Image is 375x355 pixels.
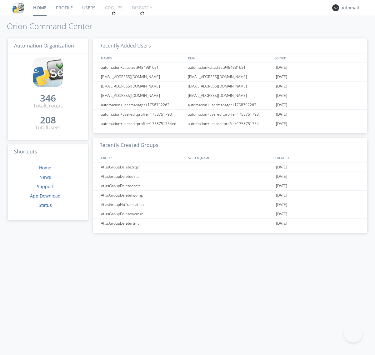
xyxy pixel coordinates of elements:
a: Status [39,202,52,208]
img: spin.svg [140,11,144,16]
div: AtlasGroupDeletewcmah [99,209,186,218]
div: AtlasGroupDeleteezqtt [99,181,186,190]
span: [DATE] [276,91,287,100]
div: automation+usereditprofile+1758751793 [99,110,186,119]
a: Support [37,183,54,189]
a: 346 [40,95,56,102]
div: automation+usermanager+1758752262 [99,100,186,109]
a: automation+usereditprofile+1758751754editedautomation+usereditprofile+1758751754automation+usered... [93,119,367,128]
div: NAMES [99,53,185,62]
div: 208 [40,117,56,123]
div: SYSTEM_NAME [187,153,274,162]
a: automation+atlastest9484981651automation+atlastest9484981651[DATE] [93,63,367,72]
div: automation+usereditprofile+1758751754 [186,119,274,128]
img: cddb5a64eb264b2086981ab96f4c1ba7 [12,2,24,13]
span: [DATE] [276,72,287,82]
div: AtlasGroupNoTranslation [99,200,186,209]
a: automation+usermanager+1758752262automation+usermanager+1758752262[DATE] [93,100,367,110]
span: [DATE] [276,110,287,119]
div: [EMAIL_ADDRESS][DOMAIN_NAME] [186,72,274,81]
div: automation+atlas0033 [341,5,364,11]
div: [EMAIL_ADDRESS][DOMAIN_NAME] [99,72,186,81]
div: [EMAIL_ADDRESS][DOMAIN_NAME] [186,91,274,100]
img: cddb5a64eb264b2086981ab96f4c1ba7 [33,57,63,87]
div: automation+atlastest9484981651 [99,63,186,72]
span: [DATE] [276,191,287,200]
a: automation+usereditprofile+1758751793automation+usereditprofile+1758751793[DATE] [93,110,367,119]
div: [EMAIL_ADDRESS][DOMAIN_NAME] [186,82,274,91]
div: 346 [40,95,56,101]
h3: Shortcuts [8,144,88,160]
a: [EMAIL_ADDRESS][DOMAIN_NAME][EMAIL_ADDRESS][DOMAIN_NAME][DATE] [93,91,367,100]
h3: Recently Added Users [93,38,367,54]
div: JOINED [274,53,361,62]
span: [DATE] [276,82,287,91]
div: automation+usereditprofile+1758751793 [186,110,274,119]
div: AtlasGroupDeleteeeiar [99,172,186,181]
a: AtlasGroupDeletertmcn[DATE] [93,219,367,228]
img: spin.svg [112,11,116,16]
a: News [39,174,51,180]
span: Automation Organization [14,42,74,49]
a: Home [39,165,51,171]
span: [DATE] [276,172,287,181]
iframe: Toggle Customer Support [344,324,362,342]
span: [DATE] [276,181,287,191]
div: EMAIL [187,53,274,62]
div: automation+usereditprofile+1758751754editedautomation+usereditprofile+1758751754 [99,119,186,128]
span: [DATE] [276,200,287,209]
span: [DATE] [276,219,287,228]
span: [DATE] [276,100,287,110]
div: automation+usermanager+1758752262 [186,100,274,109]
div: AtlasGroupDeletetwomp [99,191,186,200]
a: AtlasGroupDeletetwomp[DATE] [93,191,367,200]
a: App Download [30,193,61,199]
div: [EMAIL_ADDRESS][DOMAIN_NAME] [99,82,186,91]
span: [DATE] [276,162,287,172]
div: Total Groups [33,102,63,109]
a: [EMAIL_ADDRESS][DOMAIN_NAME][EMAIL_ADDRESS][DOMAIN_NAME][DATE] [93,72,367,82]
a: AtlasGroupDeleteezqtt[DATE] [93,181,367,191]
span: [DATE] [276,119,287,128]
img: 373638.png [332,4,339,11]
div: AtlasGroupDeletertmcn [99,219,186,228]
div: AtlasGroupDeletezrqzl [99,162,186,172]
a: [EMAIL_ADDRESS][DOMAIN_NAME][EMAIL_ADDRESS][DOMAIN_NAME][DATE] [93,82,367,91]
a: 208 [40,117,56,124]
a: AtlasGroupNoTranslation[DATE] [93,200,367,209]
div: GROUPS [99,153,185,162]
div: Total Users [35,124,61,131]
div: [EMAIL_ADDRESS][DOMAIN_NAME] [99,91,186,100]
div: automation+atlastest9484981651 [186,63,274,72]
span: [DATE] [276,63,287,72]
a: AtlasGroupDeletezrqzl[DATE] [93,162,367,172]
span: [DATE] [276,209,287,219]
div: CREATED [274,153,361,162]
h3: Recently Created Groups [93,138,367,153]
a: AtlasGroupDeleteeeiar[DATE] [93,172,367,181]
a: AtlasGroupDeletewcmah[DATE] [93,209,367,219]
